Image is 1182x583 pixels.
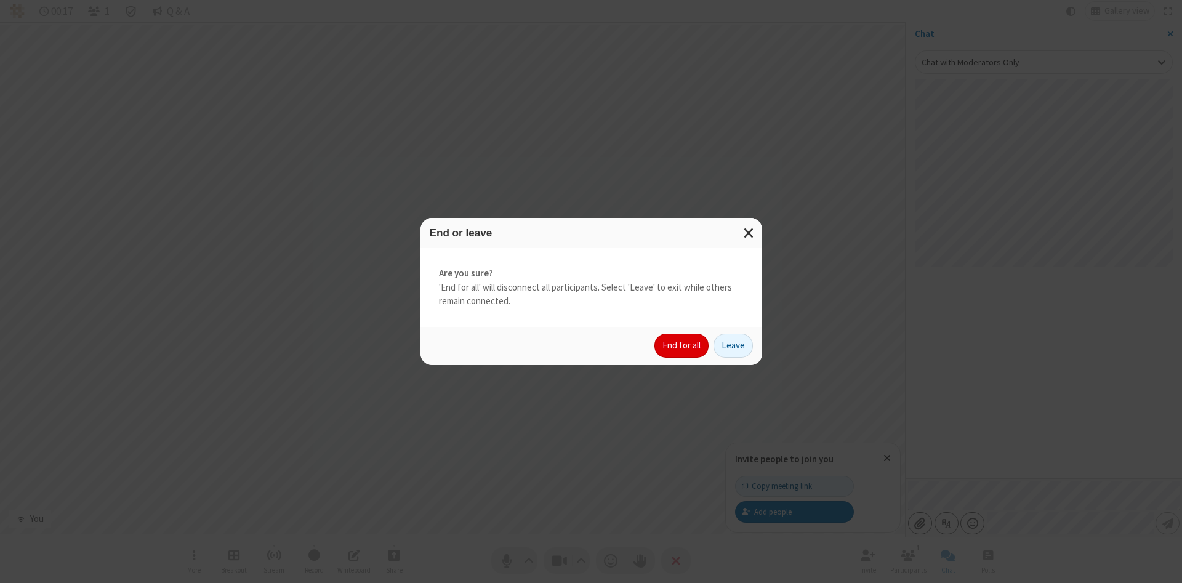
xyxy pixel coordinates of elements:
[714,334,753,358] button: Leave
[439,267,744,281] strong: Are you sure?
[420,248,762,327] div: 'End for all' will disconnect all participants. Select 'Leave' to exit while others remain connec...
[654,334,709,358] button: End for all
[430,227,753,239] h3: End or leave
[736,218,762,248] button: Close modal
